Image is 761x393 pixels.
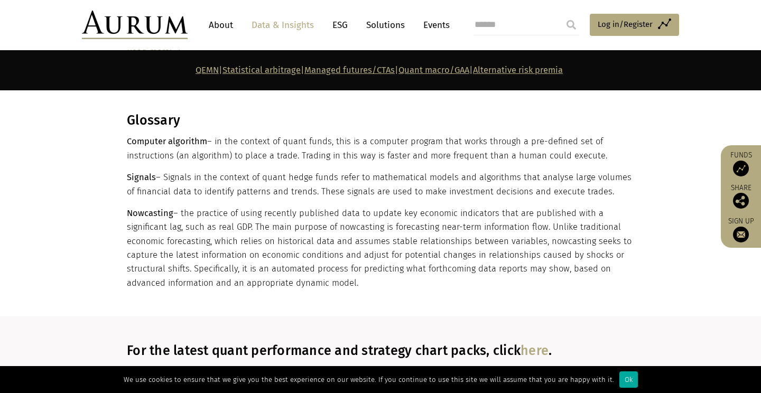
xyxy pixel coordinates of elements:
[726,184,756,209] div: Share
[127,172,156,182] strong: Signals
[203,15,238,35] a: About
[304,65,395,75] a: Managed futures/CTAs
[246,15,319,35] a: Data & Insights
[361,15,410,35] a: Solutions
[418,15,450,35] a: Events
[733,193,749,209] img: Share this post
[598,18,653,31] span: Log in/Register
[127,343,632,359] h3: For the latest quant performance and strategy chart packs, click .
[561,14,582,35] input: Submit
[733,161,749,176] img: Access Funds
[327,15,353,35] a: ESG
[82,11,188,39] img: Aurum
[196,65,219,75] a: QEMN
[127,135,632,163] p: – in the context of quant funds, this is a computer program that works through a pre-defined set ...
[733,227,749,242] img: Sign up to our newsletter
[127,171,632,199] p: – Signals in the context of quant hedge funds refer to mathematical models and algorithms that an...
[473,65,563,75] a: Alternative risk premia
[196,65,563,75] strong: | | | |
[127,207,632,290] p: – the practice of using recently published data to update key economic indicators that are publis...
[127,136,207,146] strong: Computer algorithm
[590,14,679,36] a: Log in/Register
[222,65,301,75] a: Statistical arbitrage
[398,65,469,75] a: Quant macro/GAA
[726,217,756,242] a: Sign up
[619,371,638,388] div: Ok
[726,151,756,176] a: Funds
[127,208,173,218] strong: Nowcasting
[127,113,632,128] h3: Glossary
[521,343,549,359] a: here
